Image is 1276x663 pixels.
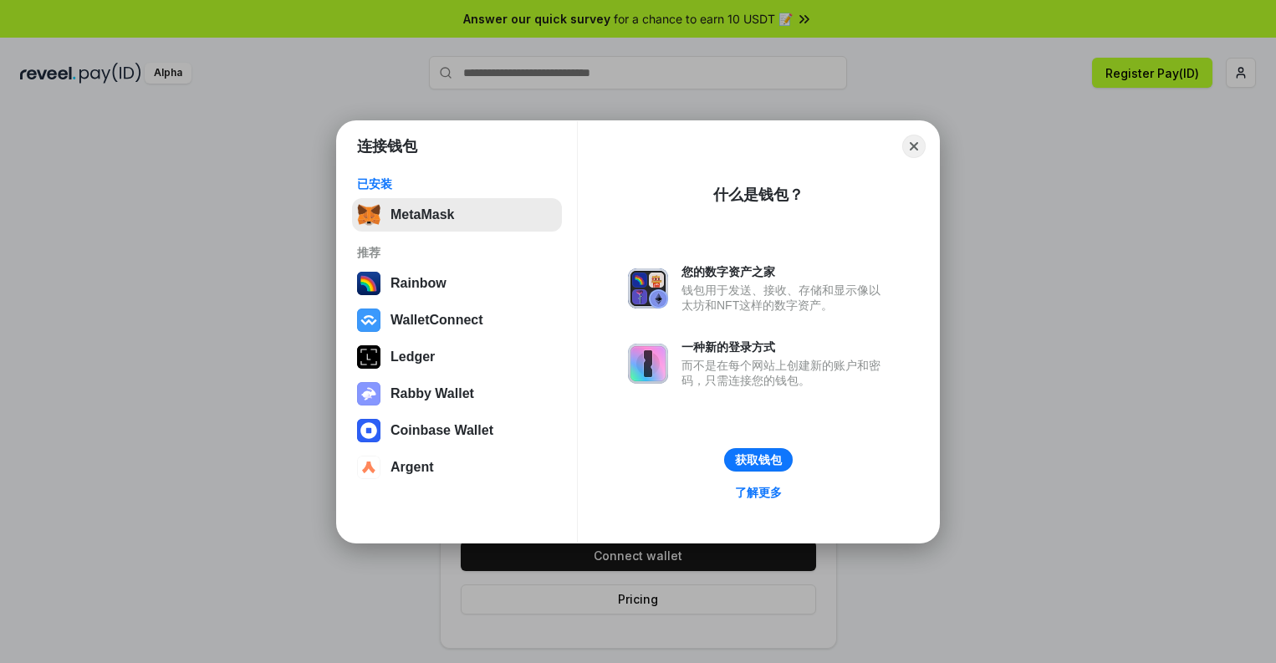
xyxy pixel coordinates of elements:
div: Argent [390,460,434,475]
img: svg+xml,%3Csvg%20xmlns%3D%22http%3A%2F%2Fwww.w3.org%2F2000%2Fsvg%22%20width%3D%2228%22%20height%3... [357,345,380,369]
img: svg+xml,%3Csvg%20xmlns%3D%22http%3A%2F%2Fwww.w3.org%2F2000%2Fsvg%22%20fill%3D%22none%22%20viewBox... [628,344,668,384]
div: Ledger [390,349,435,365]
button: Rainbow [352,267,562,300]
button: MetaMask [352,198,562,232]
div: 一种新的登录方式 [681,339,889,354]
img: svg+xml,%3Csvg%20fill%3D%22none%22%20height%3D%2233%22%20viewBox%3D%220%200%2035%2033%22%20width%... [357,203,380,227]
button: Rabby Wallet [352,377,562,411]
div: Coinbase Wallet [390,423,493,438]
div: 您的数字资产之家 [681,264,889,279]
h1: 连接钱包 [357,136,417,156]
a: 了解更多 [725,482,792,503]
button: Coinbase Wallet [352,414,562,447]
button: WalletConnect [352,303,562,337]
button: 获取钱包 [724,448,793,472]
div: 钱包用于发送、接收、存储和显示像以太坊和NFT这样的数字资产。 [681,283,889,313]
img: svg+xml,%3Csvg%20xmlns%3D%22http%3A%2F%2Fwww.w3.org%2F2000%2Fsvg%22%20fill%3D%22none%22%20viewBox... [357,382,380,405]
div: Rainbow [390,276,447,291]
div: 什么是钱包？ [713,185,804,205]
img: svg+xml,%3Csvg%20width%3D%2228%22%20height%3D%2228%22%20viewBox%3D%220%200%2028%2028%22%20fill%3D... [357,309,380,332]
div: WalletConnect [390,313,483,328]
button: Argent [352,451,562,484]
img: svg+xml,%3Csvg%20width%3D%2228%22%20height%3D%2228%22%20viewBox%3D%220%200%2028%2028%22%20fill%3D... [357,456,380,479]
button: Ledger [352,340,562,374]
div: Rabby Wallet [390,386,474,401]
img: svg+xml,%3Csvg%20width%3D%2228%22%20height%3D%2228%22%20viewBox%3D%220%200%2028%2028%22%20fill%3D... [357,419,380,442]
div: 而不是在每个网站上创建新的账户和密码，只需连接您的钱包。 [681,358,889,388]
div: 了解更多 [735,485,782,500]
img: svg+xml,%3Csvg%20width%3D%22120%22%20height%3D%22120%22%20viewBox%3D%220%200%20120%20120%22%20fil... [357,272,380,295]
div: 已安装 [357,176,557,191]
button: Close [902,135,926,158]
div: MetaMask [390,207,454,222]
img: svg+xml,%3Csvg%20xmlns%3D%22http%3A%2F%2Fwww.w3.org%2F2000%2Fsvg%22%20fill%3D%22none%22%20viewBox... [628,268,668,309]
div: 推荐 [357,245,557,260]
div: 获取钱包 [735,452,782,467]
